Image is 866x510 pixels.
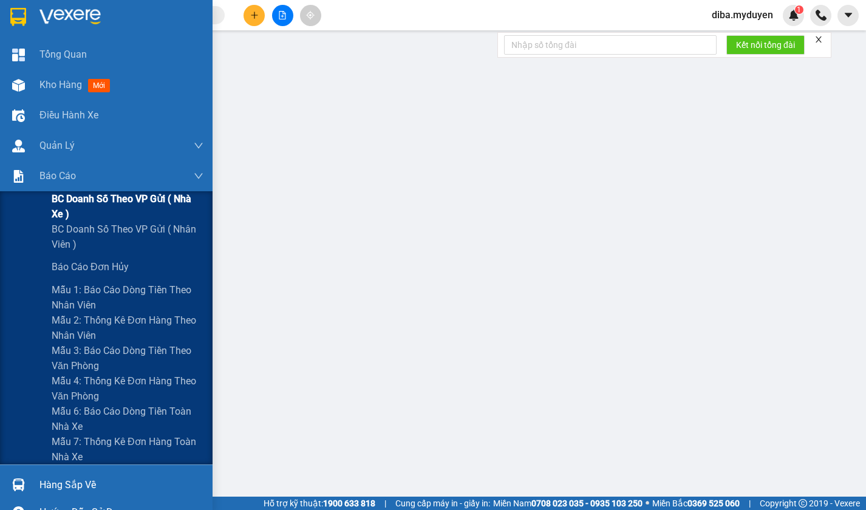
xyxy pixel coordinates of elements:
button: Kết nối tổng đài [726,35,805,55]
span: Kho hàng [39,79,82,90]
strong: 0708 023 035 - 0935 103 250 [531,498,643,508]
div: Hàng sắp về [39,476,203,494]
span: aim [306,11,315,19]
span: Cung cấp máy in - giấy in: [395,497,490,510]
span: | [384,497,386,510]
span: down [194,171,203,181]
span: file-add [278,11,287,19]
img: warehouse-icon [12,478,25,491]
img: warehouse-icon [12,109,25,122]
button: plus [244,5,265,26]
span: Tổng Quan [39,47,87,62]
span: close [814,35,823,44]
button: aim [300,5,321,26]
span: mới [88,79,110,92]
img: icon-new-feature [788,10,799,21]
img: phone-icon [816,10,827,21]
button: caret-down [837,5,859,26]
strong: 1900 633 818 [323,498,375,508]
span: diba.myduyen [702,7,783,22]
button: file-add [272,5,293,26]
span: caret-down [843,10,854,21]
span: down [194,141,203,151]
img: logo-vxr [10,8,26,26]
span: ⚪️ [646,501,649,506]
span: Hỗ trợ kỹ thuật: [264,497,375,510]
span: Báo cáo đơn Hủy [52,259,129,274]
span: copyright [799,499,807,508]
span: Mẫu 4: Thống kê đơn hàng theo văn phòng [52,373,203,404]
span: Mẫu 1: Báo cáo dòng tiền theo nhân viên [52,282,203,313]
span: Mẫu 3: Báo cáo dòng tiền theo văn phòng [52,343,203,373]
span: plus [250,11,259,19]
span: Miền Bắc [652,497,740,510]
span: Mẫu 6: Báo cáo dòng tiền toàn nhà xe [52,404,203,434]
span: | [749,497,751,510]
sup: 1 [795,5,803,14]
span: BC doanh số theo VP gửi ( nhà xe ) [52,191,203,222]
img: dashboard-icon [12,49,25,61]
img: warehouse-icon [12,140,25,152]
strong: 0369 525 060 [687,498,740,508]
span: Miền Nam [493,497,643,510]
span: BC doanh số theo VP gửi ( nhân viên ) [52,222,203,252]
span: Kết nối tổng đài [736,38,795,52]
input: Nhập số tổng đài [504,35,717,55]
span: Báo cáo [39,168,76,183]
span: Điều hành xe [39,107,98,123]
img: solution-icon [12,170,25,183]
span: Mẫu 2: Thống kê đơn hàng theo nhân viên [52,313,203,343]
span: 1 [797,5,801,14]
img: warehouse-icon [12,79,25,92]
span: Mẫu 7: Thống kê đơn hàng toàn nhà xe [52,434,203,464]
span: Quản Lý [39,138,75,153]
